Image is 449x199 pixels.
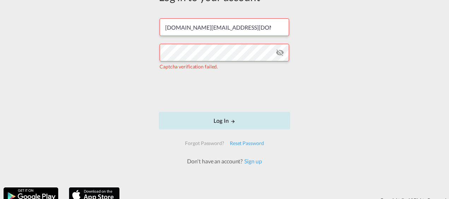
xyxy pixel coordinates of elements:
iframe: reCAPTCHA [171,77,278,105]
div: Forgot Password? [182,137,227,150]
div: Don't have an account? [179,157,269,165]
input: Enter email/phone number [160,18,289,36]
button: LOGIN [159,112,290,129]
md-icon: icon-eye-off [276,48,284,57]
span: Captcha verification failed. [160,64,218,70]
div: Reset Password [227,137,267,150]
a: Sign up [243,158,262,164]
